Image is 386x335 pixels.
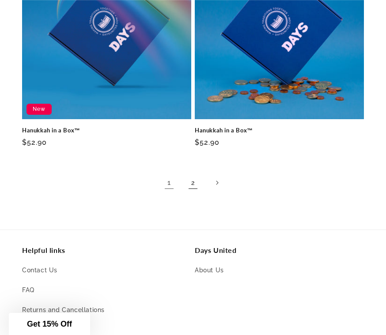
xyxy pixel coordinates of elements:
a: Next page [207,173,227,192]
h2: Helpful links [22,246,191,255]
a: Hanukkah in a Box™ [195,127,364,134]
h2: Days United [195,246,364,255]
div: Get 15% Off [9,313,90,335]
span: Get 15% Off [27,320,72,328]
a: About Us [195,265,224,280]
nav: Pagination [22,173,364,192]
a: Returns and Cancellations [22,300,105,320]
a: Page 1 [159,173,179,192]
a: Page 2 [183,173,203,192]
a: Hanukkah in a Box™ [22,127,191,134]
a: FAQ [22,280,34,300]
a: Contact Us [22,265,57,280]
